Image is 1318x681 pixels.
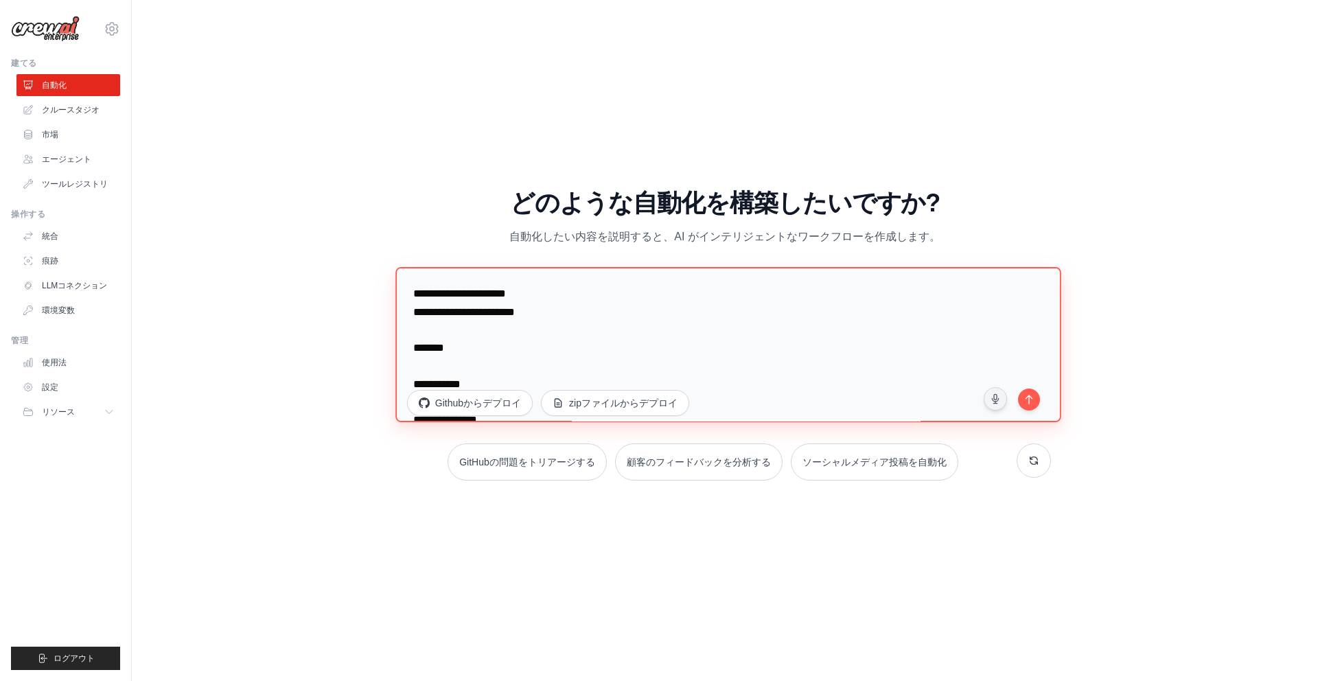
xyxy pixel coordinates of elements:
font: Githubからデプロイ [435,397,521,408]
img: ロゴ [11,16,80,42]
button: zipファイルからデプロイ [541,390,689,416]
button: リソース [16,401,120,423]
font: ツールレジストリ [42,179,108,189]
font: 環境変数 [42,305,75,315]
font: 自動化 [42,80,67,90]
font: 操作する [11,209,45,219]
font: 痕跡 [42,256,58,266]
font: エージェント [42,154,91,164]
a: 設定 [16,376,120,398]
font: LLMコネクション [42,281,107,290]
font: zipファイルからデプロイ [569,397,678,408]
a: ツールレジストリ [16,173,120,195]
font: 顧客のフィードバックを分析する [627,457,771,468]
font: リソース [42,407,75,417]
font: クルースタジオ [42,105,100,115]
a: LLMコネクション [16,275,120,297]
font: 設定 [42,382,58,392]
button: Githubからデプロイ [407,390,533,416]
font: 自動化したい内容を説明すると、AI がインテリジェントなワークフローを作成します。 [509,231,940,242]
a: エージェント [16,148,120,170]
font: 建てる [11,58,37,68]
button: GitHubの問題をトリアージする [448,443,607,481]
button: ログアウト [11,647,120,670]
font: ソーシャルメディア投稿を自動化 [802,457,947,468]
font: 使用法 [42,358,67,367]
font: 管理 [11,336,28,345]
font: 市場 [42,130,58,139]
button: ソーシャルメディア投稿を自動化 [791,443,958,481]
a: 市場 [16,124,120,146]
a: 環境変数 [16,299,120,321]
font: 統合 [42,231,58,241]
iframe: チャットウィジェット [1249,615,1318,681]
button: 顧客のフィードバックを分析する [615,443,783,481]
a: クルースタジオ [16,99,120,121]
a: 使用法 [16,351,120,373]
a: 統合 [16,225,120,247]
a: 痕跡 [16,250,120,272]
a: 自動化 [16,74,120,96]
font: GitHubの問題をトリアージする [459,457,595,468]
font: どのような自動化を構築したいですか? [510,189,940,217]
font: ログアウト [54,654,95,663]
